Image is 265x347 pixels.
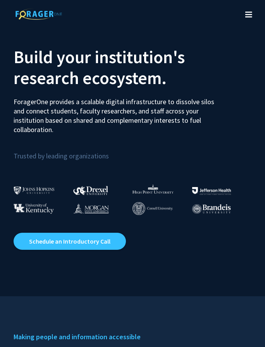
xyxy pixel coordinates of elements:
[14,91,223,134] p: ForagerOne provides a scalable digital infrastructure to dissolve silos and connect students, fac...
[14,203,54,214] img: University of Kentucky
[132,202,173,215] img: Cornell University
[12,8,66,20] img: ForagerOne Logo
[14,186,55,194] img: Johns Hopkins University
[192,187,231,194] img: Thomas Jefferson University
[14,233,126,250] a: Opens in a new tab
[73,203,109,213] img: Morgan State University
[192,204,231,214] img: Brandeis University
[132,184,174,194] img: High Point University
[14,46,251,88] h2: Build your institution's research ecosystem.
[73,186,108,195] img: Drexel University
[14,331,251,343] h5: Making people and information accessible
[14,141,251,162] p: Trusted by leading organizations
